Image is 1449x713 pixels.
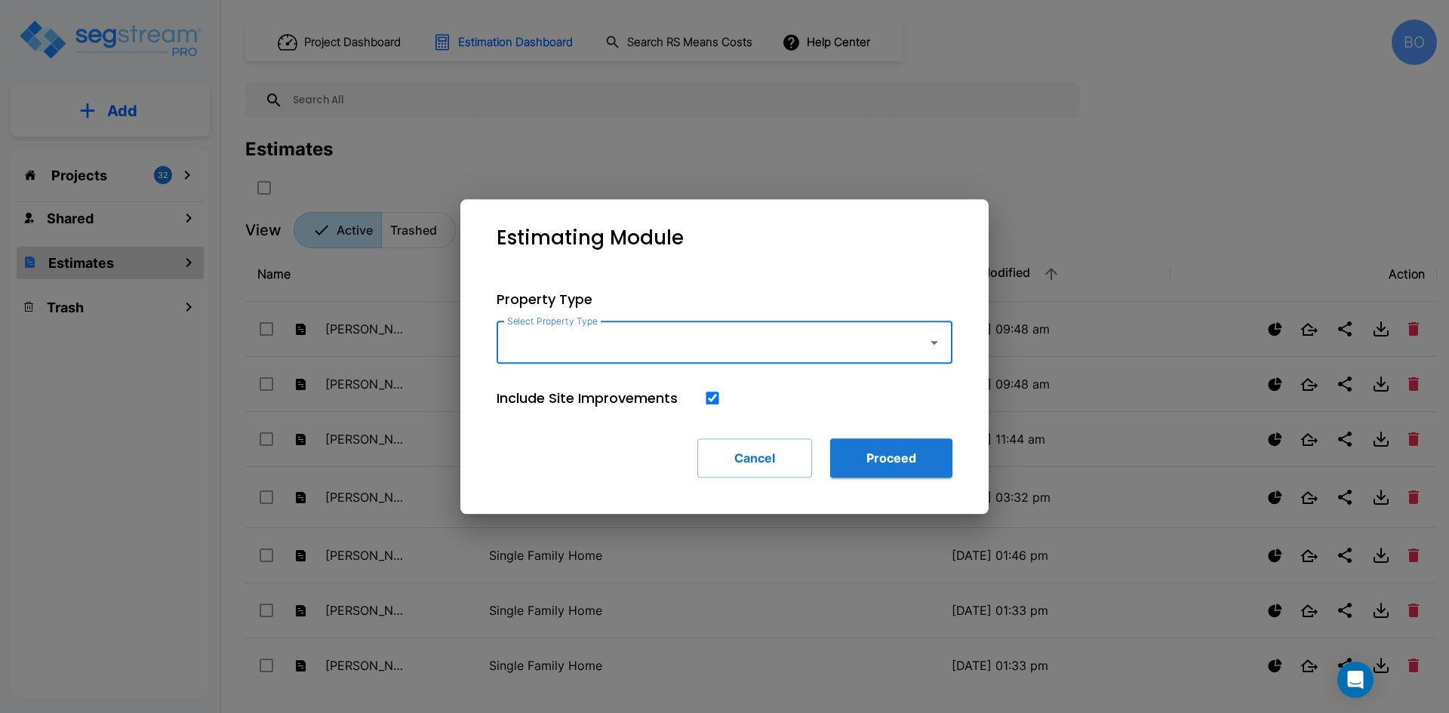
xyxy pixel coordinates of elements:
p: Property Type [497,289,952,309]
label: Select Property Type [507,315,598,327]
button: Proceed [830,438,952,478]
div: Open Intercom Messenger [1337,662,1374,698]
p: Estimating Module [497,223,684,253]
button: Cancel [697,438,812,478]
p: Include Site Improvements [497,388,678,408]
